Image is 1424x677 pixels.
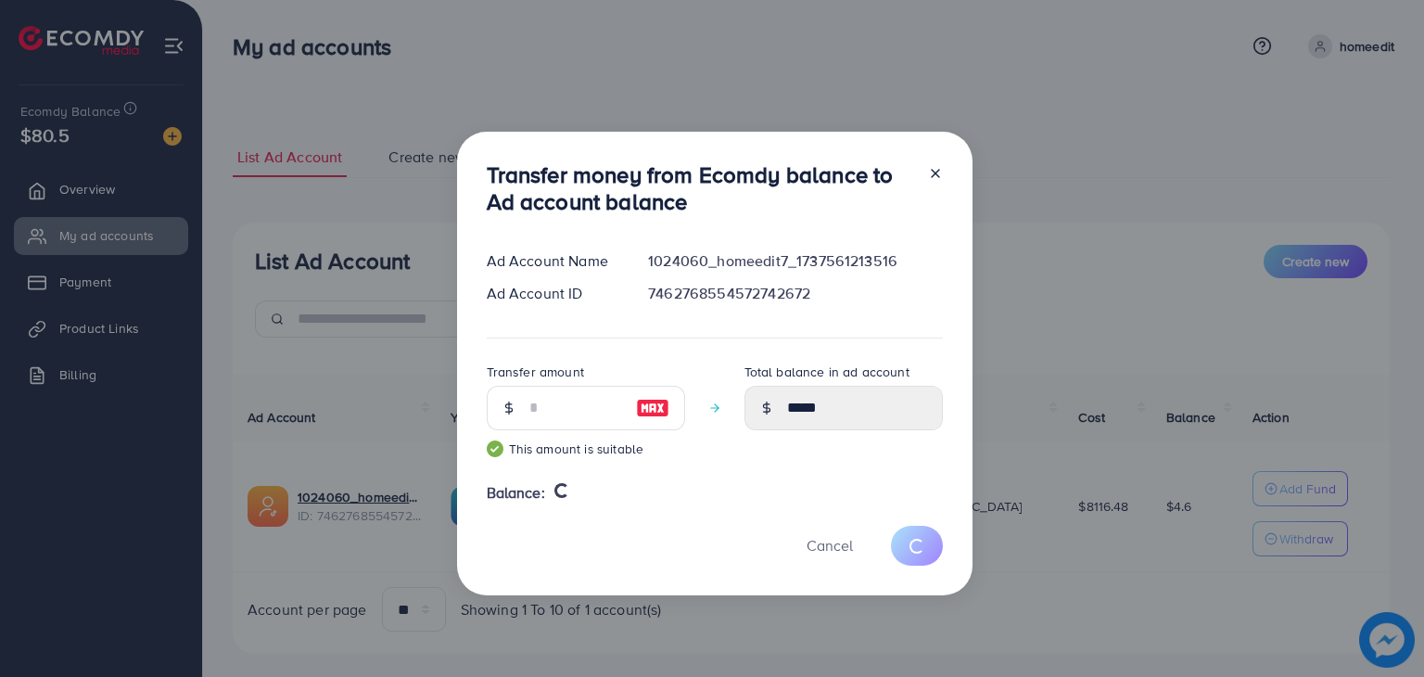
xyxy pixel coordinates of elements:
[487,440,685,458] small: This amount is suitable
[633,283,957,304] div: 7462768554572742672
[472,250,634,272] div: Ad Account Name
[472,283,634,304] div: Ad Account ID
[487,441,503,457] img: guide
[744,363,909,381] label: Total balance in ad account
[636,397,669,419] img: image
[807,535,853,556] span: Cancel
[487,363,584,381] label: Transfer amount
[633,250,957,272] div: 1024060_homeedit7_1737561213516
[783,526,876,566] button: Cancel
[487,161,913,215] h3: Transfer money from Ecomdy balance to Ad account balance
[487,482,545,504] span: Balance:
